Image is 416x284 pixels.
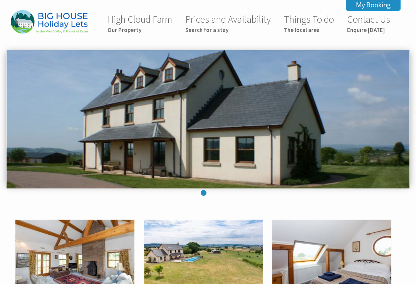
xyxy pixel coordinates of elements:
small: The local area [284,26,334,34]
a: Contact UsEnquire [DATE] [347,13,390,34]
img: Highcloud Farm [11,10,88,34]
small: Our Property [107,26,172,34]
a: Prices and AvailabilitySearch for a stay [185,13,271,34]
a: High Cloud FarmOur Property [107,13,172,34]
small: Search for a stay [185,26,271,34]
a: Things To doThe local area [284,13,334,34]
small: Enquire [DATE] [347,26,390,34]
